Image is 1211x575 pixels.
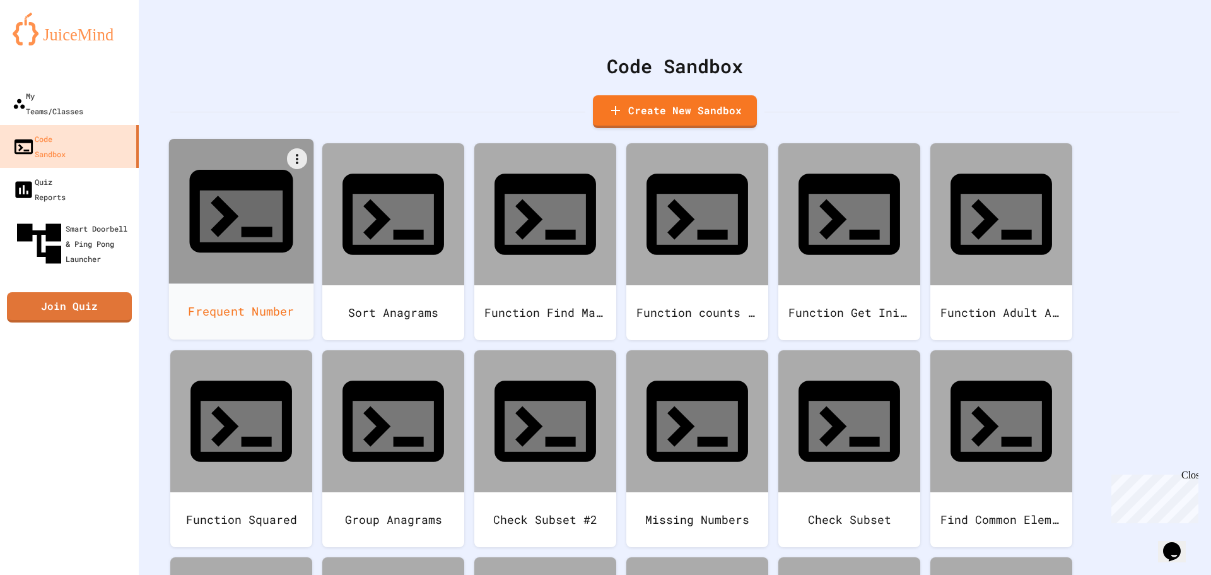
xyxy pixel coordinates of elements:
div: Find Common Elements [930,492,1072,547]
a: Function counts vowels [626,143,768,340]
div: Code Sandbox [170,52,1179,80]
div: Check Subset #2 [474,492,616,547]
a: Sort Anagrams [322,143,464,340]
div: Group Anagrams [322,492,464,547]
a: Create New Sandbox [593,95,757,128]
div: Code Sandbox [13,131,66,162]
a: Group Anagrams [322,350,464,547]
a: Frequent Number [169,139,314,340]
div: Chat with us now!Close [5,5,87,80]
div: Frequent Number [169,283,314,340]
img: logo-orange.svg [13,13,126,45]
div: Function Adult Age [930,285,1072,340]
div: Quiz Reports [13,174,66,205]
div: Function Get Initials [778,285,920,340]
a: Function Find Max # [474,143,616,340]
a: Check Subset [778,350,920,547]
div: Missing Numbers [626,492,768,547]
div: Sort Anagrams [322,285,464,340]
a: Check Subset #2 [474,350,616,547]
iframe: chat widget [1158,525,1198,562]
iframe: chat widget [1106,470,1198,523]
a: Join Quiz [7,292,132,323]
a: Function Squared [170,350,312,547]
a: Missing Numbers [626,350,768,547]
div: My Teams/Classes [13,88,83,119]
div: Function Find Max # [474,285,616,340]
div: Smart Doorbell & Ping Pong Launcher [13,217,134,270]
div: Function counts vowels [626,285,768,340]
div: Function Squared [170,492,312,547]
a: Function Adult Age [930,143,1072,340]
a: Find Common Elements [930,350,1072,547]
div: Check Subset [778,492,920,547]
a: Function Get Initials [778,143,920,340]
